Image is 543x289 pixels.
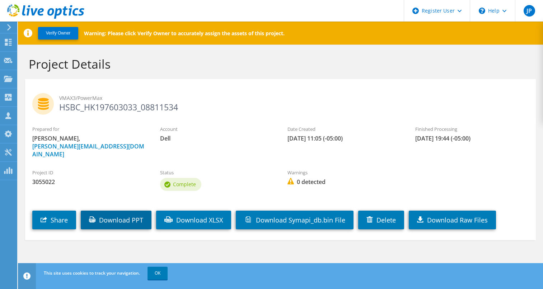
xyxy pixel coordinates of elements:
[32,178,146,186] span: 3055022
[29,56,529,72] h1: Project Details
[148,267,168,280] a: OK
[173,181,196,188] span: Complete
[479,8,485,14] svg: \n
[32,134,146,158] span: [PERSON_NAME],
[59,94,529,102] span: VMAX3/PowerMax
[32,125,146,133] label: Prepared for
[32,142,144,158] a: [PERSON_NAME][EMAIL_ADDRESS][DOMAIN_NAME]
[358,211,404,229] a: Delete
[236,211,354,229] a: Download Symapi_db.bin File
[32,211,76,229] a: Share
[160,169,273,176] label: Status
[156,211,231,229] a: Download XLSX
[32,93,529,111] h2: HSBC_HK197603033_08811534
[38,27,78,40] button: Verify Owner
[409,211,496,229] a: Download Raw Files
[415,125,529,133] label: Finished Processing
[160,125,273,133] label: Account
[287,169,401,176] label: Warnings
[81,211,151,229] a: Download PPT
[287,178,401,186] span: 0 detected
[287,125,401,133] label: Date Created
[84,30,285,37] p: Warning: Please click Verify Owner to accurately assign the assets of this project.
[44,270,140,276] span: This site uses cookies to track your navigation.
[32,169,146,176] label: Project ID
[287,134,401,142] span: [DATE] 11:05 (-05:00)
[524,5,535,17] span: JP
[160,134,273,142] span: Dell
[415,134,529,142] span: [DATE] 19:44 (-05:00)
